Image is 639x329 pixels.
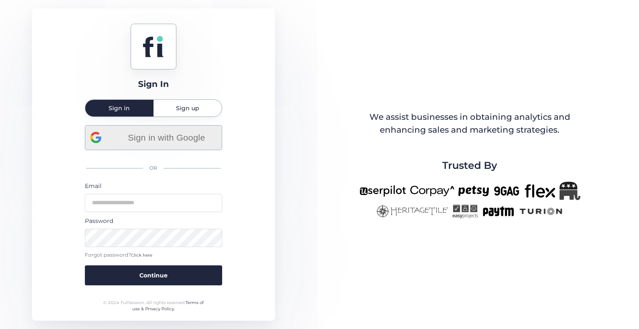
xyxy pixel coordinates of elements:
button: Continue [85,265,222,285]
img: 9gag-new.png [493,182,520,200]
span: Sign in [109,105,130,111]
div: Email [85,181,222,190]
img: petsy-new.png [458,182,489,200]
img: corpay-new.png [410,182,454,200]
img: easyprojects-new.png [452,204,478,218]
img: flex-new.png [525,182,555,200]
span: Sign up [176,105,199,111]
span: Trusted By [442,158,497,173]
div: OR [85,159,222,177]
span: Continue [139,271,168,280]
span: Sign in with Google [116,131,217,144]
img: heritagetile-new.png [376,204,448,218]
span: Click here [131,252,152,258]
div: Forgot password? [85,251,222,259]
img: userpilot-new.png [359,182,406,200]
img: turion-new.png [518,204,564,218]
div: Password [85,216,222,225]
div: © 2024 FullSession. All rights reserved. [99,299,207,312]
div: We assist businesses in obtaining analytics and enhancing sales and marketing strategies. [360,111,580,137]
div: Sign In [138,78,169,91]
img: Republicanlogo-bw.png [560,182,580,200]
img: paytm-new.png [482,204,514,218]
